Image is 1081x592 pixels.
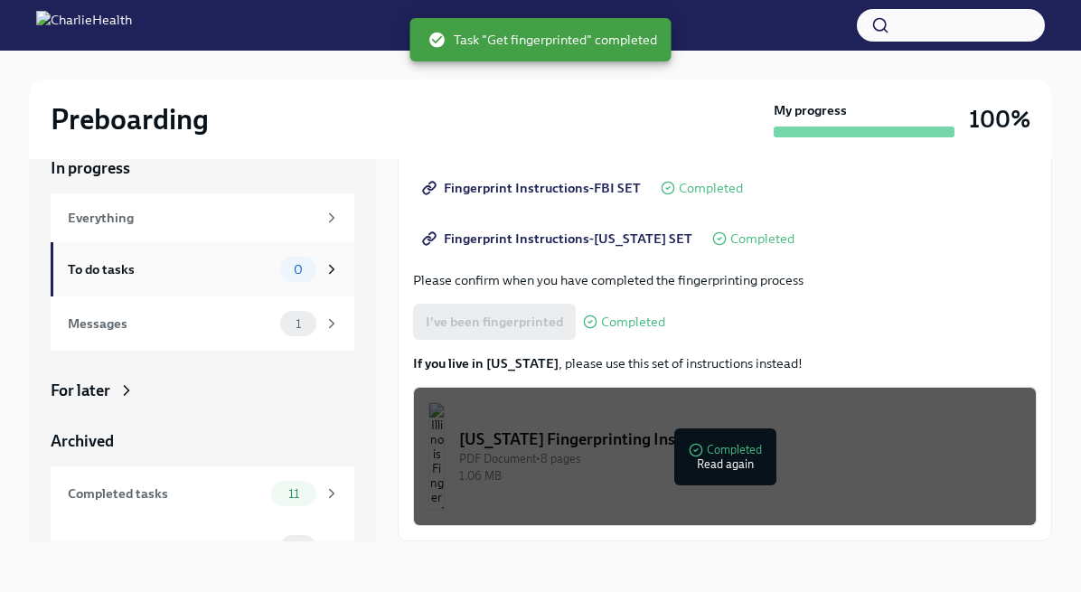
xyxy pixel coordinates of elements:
button: [US_STATE] Fingerprinting InstructionsPDF Document•8 pages1.06 MBCompletedRead again [413,387,1037,526]
span: Completed [601,315,665,329]
span: Task "Get fingerprinted" completed [428,31,657,49]
span: Fingerprint Instructions-FBI SET [426,179,641,197]
div: To do tasks [68,259,273,279]
a: In progress [51,157,354,179]
div: PDF Document • 8 pages [459,450,1021,467]
p: , please use this set of instructions instead! [413,354,1037,372]
span: 1 [285,317,312,331]
a: Fingerprint Instructions-FBI SET [413,170,653,206]
strong: If you live in [US_STATE] [413,355,559,371]
a: Messages1 [51,296,354,351]
span: Completed [730,232,794,246]
img: CharlieHealth [36,11,132,40]
img: Illinois Fingerprinting Instructions [428,402,445,511]
a: Fingerprint Instructions-[US_STATE] SET [413,221,705,257]
a: Archived [51,430,354,452]
div: Completed tasks [68,484,264,503]
strong: My progress [774,101,847,119]
div: Everything [68,208,316,228]
span: 0 [283,263,314,277]
a: Everything [51,193,354,242]
a: To do tasks0 [51,242,354,296]
div: Messages [68,314,273,334]
span: 11 [277,487,310,501]
a: Messages0 [51,521,354,575]
h2: Preboarding [51,101,209,137]
span: 0 [283,541,314,555]
p: Please confirm when you have completed the fingerprinting process [413,271,1037,289]
a: Completed tasks11 [51,466,354,521]
div: [US_STATE] Fingerprinting Instructions [459,428,1021,450]
a: For later [51,380,354,401]
div: 1.06 MB [459,467,1021,484]
span: Completed [679,182,743,195]
div: Messages [68,538,273,558]
div: For later [51,380,110,401]
span: Fingerprint Instructions-[US_STATE] SET [426,230,692,248]
h3: 100% [969,103,1030,136]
